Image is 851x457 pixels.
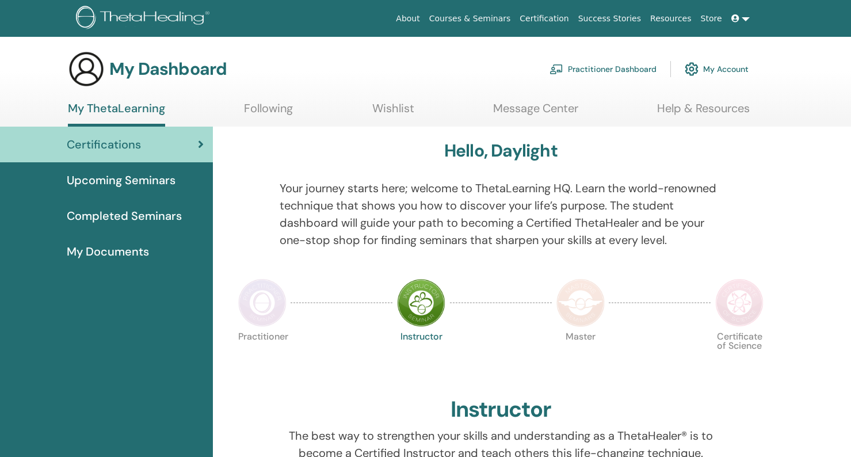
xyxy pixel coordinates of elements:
p: Master [556,332,605,380]
a: Courses & Seminars [425,8,516,29]
span: My Documents [67,243,149,260]
span: Upcoming Seminars [67,172,175,189]
h3: Hello, Daylight [444,140,558,161]
img: cog.svg [685,59,699,79]
a: Message Center [493,101,578,124]
span: Completed Seminars [67,207,182,224]
a: Practitioner Dashboard [549,56,657,82]
a: Resources [646,8,696,29]
a: Wishlist [372,101,414,124]
a: Certification [515,8,573,29]
img: chalkboard-teacher.svg [549,64,563,74]
h2: Instructor [451,397,551,423]
a: Help & Resources [657,101,750,124]
img: generic-user-icon.jpg [68,51,105,87]
p: Instructor [397,332,445,380]
a: About [391,8,424,29]
a: Following [244,101,293,124]
p: Practitioner [238,332,287,380]
a: Store [696,8,727,29]
img: Practitioner [238,279,287,327]
h3: My Dashboard [109,59,227,79]
a: My ThetaLearning [68,101,165,127]
span: Certifications [67,136,141,153]
p: Your journey starts here; welcome to ThetaLearning HQ. Learn the world-renowned technique that sh... [280,180,722,249]
img: Certificate of Science [715,279,764,327]
img: Instructor [397,279,445,327]
img: Master [556,279,605,327]
a: My Account [685,56,749,82]
a: Success Stories [574,8,646,29]
img: logo.png [76,6,213,32]
p: Certificate of Science [715,332,764,380]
